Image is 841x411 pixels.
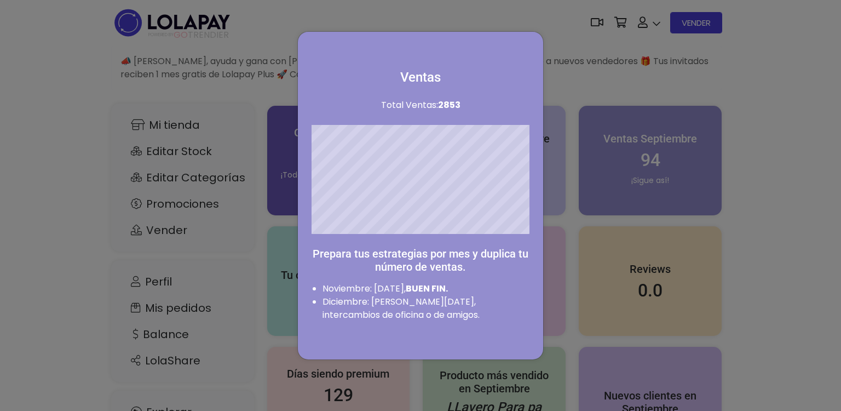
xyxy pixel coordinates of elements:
[312,99,529,112] p: Total Ventas:
[322,295,529,322] li: Diciembre: [PERSON_NAME][DATE], intercambios de oficina o de amigos.
[406,282,448,295] strong: BUEN FIN.
[438,99,460,111] b: 2853
[322,282,529,295] li: Noviembre: [DATE],
[312,247,529,273] h5: Prepara tus estrategias por mes y duplica tu número de ventas.
[312,70,529,85] h4: Ventas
